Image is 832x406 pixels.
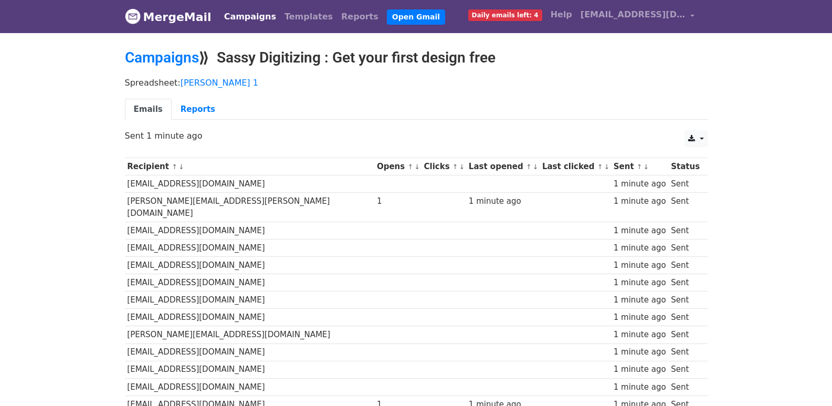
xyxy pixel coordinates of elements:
td: Sent [668,343,702,361]
th: Last opened [466,158,540,175]
span: Daily emails left: 4 [468,9,542,21]
td: Sent [668,326,702,343]
td: [EMAIL_ADDRESS][DOMAIN_NAME] [125,222,375,239]
a: Emails [125,99,172,120]
a: ↑ [597,163,603,171]
td: [EMAIL_ADDRESS][DOMAIN_NAME] [125,239,375,256]
th: Status [668,158,702,175]
div: 1 minute ago [614,259,666,272]
td: [EMAIL_ADDRESS][DOMAIN_NAME] [125,292,375,309]
td: [EMAIL_ADDRESS][DOMAIN_NAME] [125,343,375,361]
td: Sent [668,257,702,274]
div: 1 minute ago [614,346,666,358]
a: ↑ [407,163,413,171]
td: [PERSON_NAME][EMAIL_ADDRESS][PERSON_NAME][DOMAIN_NAME] [125,193,375,222]
a: [PERSON_NAME] 1 [181,78,258,88]
h2: ⟫ Sassy Digitizing : Get your first design free [125,49,708,67]
th: Last clicked [540,158,611,175]
a: ↓ [644,163,649,171]
a: ↑ [172,163,177,171]
td: Sent [668,378,702,395]
td: [PERSON_NAME][EMAIL_ADDRESS][DOMAIN_NAME] [125,326,375,343]
td: Sent [668,292,702,309]
a: ↓ [414,163,420,171]
div: 1 [377,195,419,207]
div: 1 minute ago [614,277,666,289]
div: 1 minute ago [614,195,666,207]
td: [EMAIL_ADDRESS][DOMAIN_NAME] [125,309,375,326]
div: 1 minute ago [614,363,666,376]
a: [EMAIL_ADDRESS][DOMAIN_NAME] [576,4,699,29]
a: ↑ [526,163,532,171]
a: ↓ [459,163,465,171]
td: Sent [668,274,702,292]
a: Open Gmail [387,9,445,25]
span: [EMAIL_ADDRESS][DOMAIN_NAME] [581,8,686,21]
p: Spreadsheet: [125,77,708,88]
td: Sent [668,222,702,239]
div: 1 minute ago [614,311,666,324]
div: 1 minute ago [469,195,537,207]
td: Sent [668,309,702,326]
div: 1 minute ago [614,381,666,393]
div: 1 minute ago [614,294,666,306]
th: Sent [611,158,668,175]
div: 1 minute ago [614,242,666,254]
td: [EMAIL_ADDRESS][DOMAIN_NAME] [125,274,375,292]
td: Sent [668,175,702,193]
td: Sent [668,361,702,378]
div: 1 minute ago [614,225,666,237]
a: MergeMail [125,6,212,28]
a: Reports [172,99,224,120]
a: Daily emails left: 4 [464,4,546,25]
td: [EMAIL_ADDRESS][DOMAIN_NAME] [125,378,375,395]
p: Sent 1 minute ago [125,130,708,141]
a: Help [546,4,576,25]
th: Opens [374,158,422,175]
a: ↓ [533,163,539,171]
a: ↑ [452,163,458,171]
td: [EMAIL_ADDRESS][DOMAIN_NAME] [125,175,375,193]
div: 1 minute ago [614,329,666,341]
td: Sent [668,239,702,256]
img: MergeMail logo [125,8,141,24]
a: Campaigns [220,6,280,27]
th: Clicks [422,158,466,175]
a: ↑ [637,163,643,171]
a: ↓ [178,163,184,171]
th: Recipient [125,158,375,175]
td: [EMAIL_ADDRESS][DOMAIN_NAME] [125,257,375,274]
div: 1 minute ago [614,178,666,190]
td: [EMAIL_ADDRESS][DOMAIN_NAME] [125,361,375,378]
a: ↓ [604,163,609,171]
a: Reports [337,6,383,27]
a: Campaigns [125,49,199,66]
a: Templates [280,6,337,27]
td: Sent [668,193,702,222]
